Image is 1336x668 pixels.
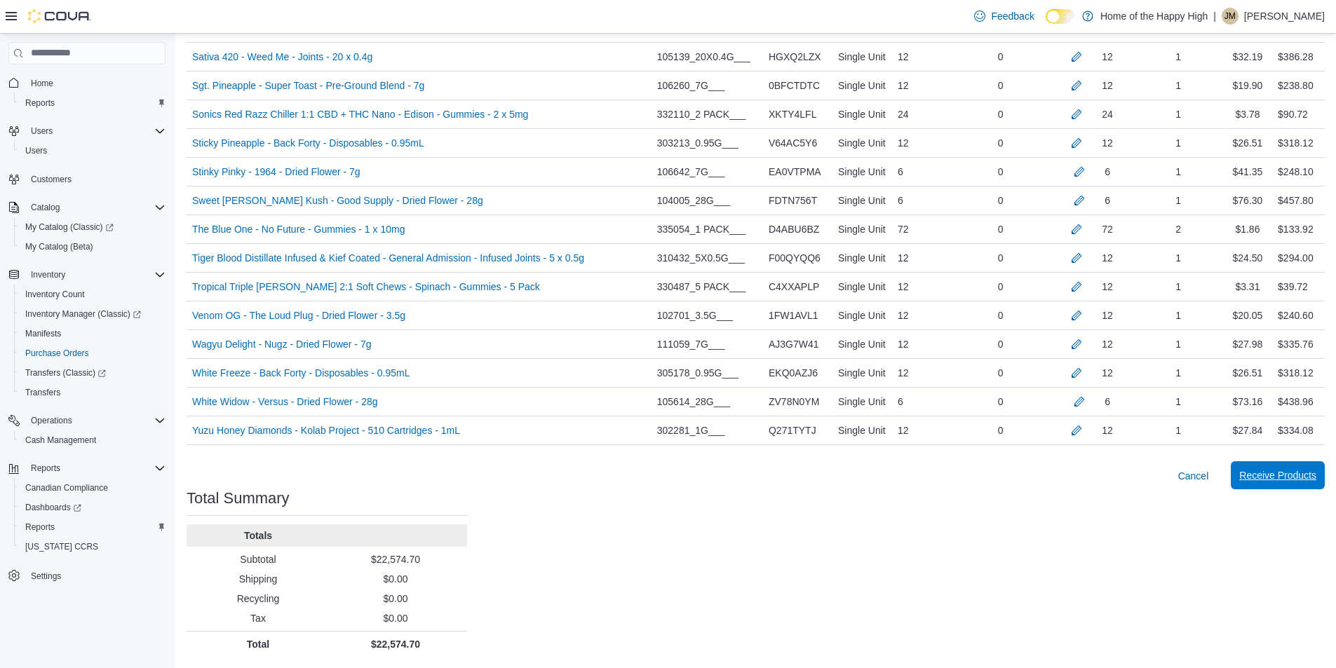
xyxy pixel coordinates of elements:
[969,2,1039,30] a: Feedback
[769,221,819,238] span: D4ABU6BZ
[3,169,171,189] button: Customers
[953,158,1048,186] div: 0
[1173,462,1215,490] button: Cancel
[20,286,90,303] a: Inventory Count
[25,170,166,188] span: Customers
[1223,158,1272,186] div: $41.35
[192,192,483,209] a: Sweet [PERSON_NAME] Kush - Good Supply - Dried Flower - 28g
[1278,192,1314,209] div: $457.80
[14,383,171,402] button: Transfers
[657,250,745,266] span: 310432_5X0.5G___
[769,48,821,65] span: HGXQ2LZX
[1223,416,1272,444] div: $27.84
[953,215,1048,243] div: 0
[832,301,892,329] div: Single Unit
[832,215,892,243] div: Single Unit
[1133,43,1222,71] div: 1
[25,328,61,339] span: Manifests
[769,393,819,410] span: ZV78N0YM
[1231,461,1325,489] button: Receive Products
[1102,48,1113,65] div: 12
[192,307,405,324] a: Venom OG - The Loud Plug - Dried Flower - 3.5g
[1223,129,1272,157] div: $26.51
[192,336,371,353] a: Wagyu Delight - Nugz - Dried Flower - 7g
[20,325,67,342] a: Manifests
[769,192,817,209] span: FDTN756T
[769,422,816,439] span: Q271TYTJ
[25,266,166,283] span: Inventory
[1102,364,1113,381] div: 12
[330,572,461,586] p: $0.00
[1278,106,1308,123] div: $90.72
[657,48,750,65] span: 105139_20X0.4G___
[657,106,746,123] span: 332110_2 PACK___
[953,388,1048,416] div: 0
[769,163,821,180] span: EA0VTPMA
[657,393,730,410] span: 105614_28G___
[192,529,324,543] p: Totals
[892,301,953,329] div: 12
[1102,307,1113,324] div: 12
[3,411,171,430] button: Operations
[1102,106,1113,123] div: 24
[1133,273,1222,301] div: 1
[832,244,892,272] div: Single Unit
[1102,135,1113,151] div: 12
[1223,330,1272,358] div: $27.98
[953,129,1048,157] div: 0
[14,93,171,113] button: Reports
[192,163,360,180] a: Stinky Pinky - 1964 - Dried Flower - 7g
[3,565,171,585] button: Settings
[1223,301,1272,329] div: $20.05
[31,571,61,582] span: Settings
[14,498,171,517] a: Dashboards
[1278,278,1308,295] div: $39.72
[1278,135,1314,151] div: $318.12
[25,221,114,233] span: My Catalog (Classic)
[1223,100,1272,128] div: $3.78
[20,519,166,536] span: Reports
[20,479,166,496] span: Canadian Compliance
[25,522,55,533] span: Reports
[769,106,816,123] span: XKTY4LFL
[892,330,953,358] div: 12
[1223,244,1272,272] div: $24.50
[1102,221,1113,238] div: 72
[1046,9,1075,24] input: Dark Mode
[1133,71,1222,100] div: 1
[832,330,892,358] div: Single Unit
[657,163,725,180] span: 106642_7G___
[991,9,1034,23] span: Feedback
[25,97,55,109] span: Reports
[20,306,147,322] a: Inventory Manager (Classic)
[769,364,818,381] span: EKQ0AZJ6
[25,348,89,359] span: Purchase Orders
[25,74,166,92] span: Home
[1105,393,1110,410] div: 6
[14,363,171,383] a: Transfers (Classic)
[14,537,171,557] button: [US_STATE] CCRS
[3,121,171,141] button: Users
[657,192,730,209] span: 104005_28G___
[1133,186,1222,214] div: 1
[832,416,892,444] div: Single Unit
[14,285,171,304] button: Inventory Count
[1133,416,1222,444] div: 1
[187,490,290,507] h3: Total Summary
[3,265,171,285] button: Inventory
[20,432,166,449] span: Cash Management
[31,202,60,213] span: Catalog
[1133,129,1222,157] div: 1
[953,359,1048,387] div: 0
[8,67,166,622] nav: Complex example
[25,367,106,379] span: Transfers (Classic)
[1223,71,1272,100] div: $19.90
[657,77,725,94] span: 106260_7G___
[25,308,141,320] span: Inventory Manager (Classic)
[1133,158,1222,186] div: 1
[192,592,324,606] p: Recycling
[769,278,819,295] span: C4XXAPLP
[192,250,584,266] a: Tiger Blood Distillate Infused & Kief Coated - General Admission - Infused Joints - 5 x 0.5g
[20,432,102,449] a: Cash Management
[25,412,78,429] button: Operations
